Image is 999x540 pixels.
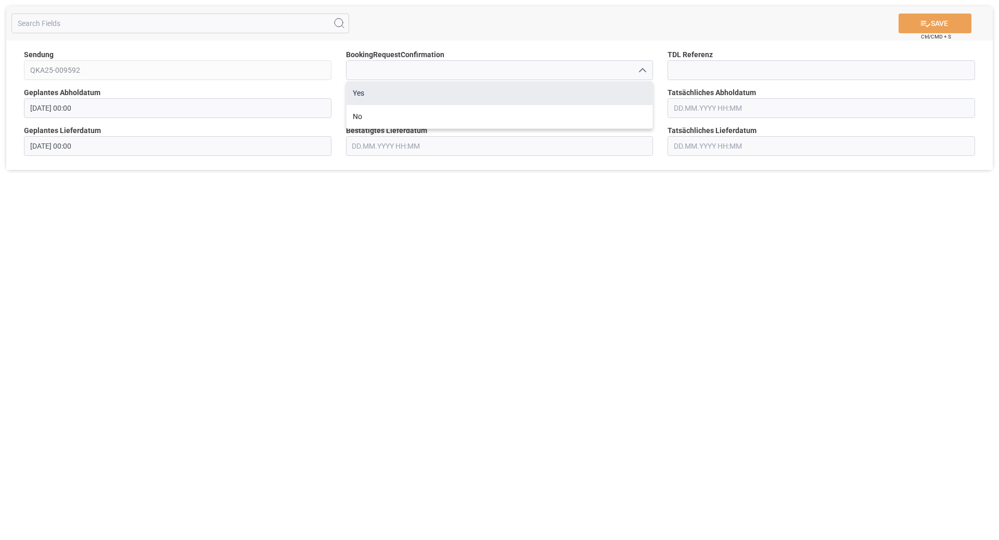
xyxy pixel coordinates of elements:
span: Ctrl/CMD + S [921,33,951,41]
input: Search Fields [11,14,349,33]
input: DD.MM.YYYY HH:MM [668,98,975,118]
span: Tatsächliches Abholdatum [668,87,756,98]
input: DD.MM.YYYY HH:MM [346,136,654,156]
span: Geplantes Abholdatum [24,87,100,98]
div: Yes [347,82,653,105]
button: close menu [634,62,649,78]
span: Geplantes Lieferdatum [24,125,101,136]
span: Sendung [24,49,54,60]
span: Tatsächliches Lieferdatum [668,125,757,136]
input: DD.MM.YYYY HH:MM [668,136,975,156]
span: TDL Referenz [668,49,713,60]
div: No [347,105,653,128]
span: Bestätigtes Lieferdatum [346,125,427,136]
button: SAVE [899,14,971,33]
input: DD.MM.YYYY HH:MM [24,98,331,118]
input: DD.MM.YYYY HH:MM [24,136,331,156]
span: BookingRequestConfirmation [346,49,444,60]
